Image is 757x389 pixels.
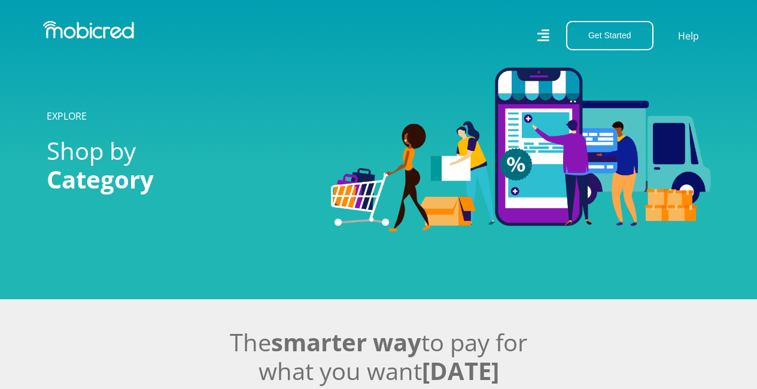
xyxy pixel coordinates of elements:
img: Mobicred [43,21,134,39]
h2: Shop by [47,136,313,194]
button: Get Started [566,21,653,50]
a: EXPLORE [47,110,87,123]
h2: The to pay for what you want [47,328,711,385]
img: Categories [331,68,711,232]
span: Category [47,163,154,196]
span: [DATE] [422,354,499,387]
a: Help [677,28,700,44]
